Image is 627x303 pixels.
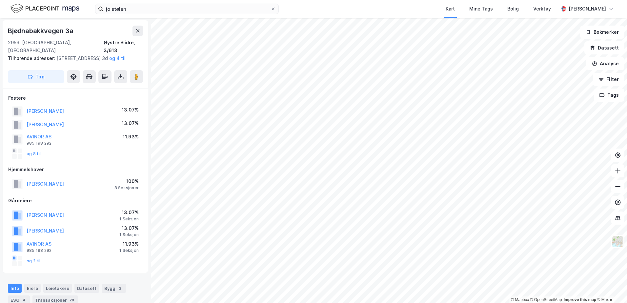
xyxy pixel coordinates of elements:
[8,197,143,205] div: Gårdeiere
[24,284,41,293] div: Eiere
[8,26,74,36] div: Bjødnabakkvegen 3a
[119,248,139,253] div: 1 Seksjon
[564,297,596,302] a: Improve this map
[8,94,143,102] div: Festere
[27,141,51,146] div: 985 198 292
[8,284,22,293] div: Info
[102,284,126,293] div: Bygg
[119,240,139,248] div: 11.93%
[122,119,139,127] div: 13.07%
[584,41,624,54] button: Datasett
[43,284,72,293] div: Leietakere
[507,5,519,13] div: Bolig
[586,57,624,70] button: Analyse
[119,216,139,222] div: 1 Seksjon
[117,285,123,292] div: 2
[511,297,529,302] a: Mapbox
[10,3,79,14] img: logo.f888ab2527a4732fd821a326f86c7f29.svg
[114,185,139,191] div: 8 Seksjoner
[594,272,627,303] iframe: Chat Widget
[27,248,51,253] div: 985 198 292
[122,106,139,114] div: 13.07%
[569,5,606,13] div: [PERSON_NAME]
[612,235,624,248] img: Z
[593,73,624,86] button: Filter
[119,224,139,232] div: 13.07%
[580,26,624,39] button: Bokmerker
[446,5,455,13] div: Kart
[74,284,99,293] div: Datasett
[8,166,143,173] div: Hjemmelshaver
[119,209,139,216] div: 13.07%
[103,4,271,14] input: Søk på adresse, matrikkel, gårdeiere, leietakere eller personer
[119,232,139,237] div: 1 Seksjon
[530,297,562,302] a: OpenStreetMap
[8,54,138,62] div: [STREET_ADDRESS] 3d
[533,5,551,13] div: Verktøy
[114,177,139,185] div: 100%
[123,133,139,141] div: 11.93%
[8,70,64,83] button: Tag
[8,55,56,61] span: Tilhørende adresser:
[104,39,143,54] div: Øystre Slidre, 3/613
[594,89,624,102] button: Tags
[469,5,493,13] div: Mine Tags
[8,39,104,54] div: 2953, [GEOGRAPHIC_DATA], [GEOGRAPHIC_DATA]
